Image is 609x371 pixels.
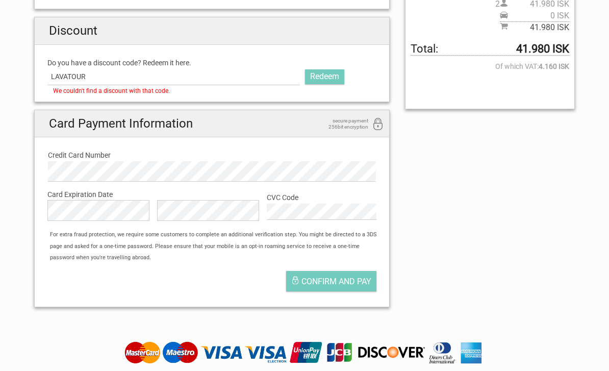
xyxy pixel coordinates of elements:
span: 0 ISK [508,10,569,21]
label: CVC Code [267,192,376,203]
p: We're away right now. Please check back later! [14,18,115,26]
span: Total to be paid [411,43,569,55]
span: secure payment 256bit encryption [317,118,368,130]
label: Card Expiration Date [47,189,376,200]
label: Do you have a discount code? Redeem it here. [47,57,376,68]
button: Confirm and pay [286,271,376,291]
span: Subtotal [500,21,569,33]
span: We couldn't find a discount with that code. [47,85,376,96]
h2: Card Payment Information [35,110,389,137]
button: Open LiveChat chat widget [117,16,130,28]
i: 256bit encryption [372,118,384,132]
h2: Discount [35,17,389,44]
span: Of which VAT: [411,61,569,72]
span: Confirm and pay [301,277,371,286]
a: Redeem [305,69,344,84]
span: Pickup price [500,10,569,21]
img: Tourdesk accepts [122,341,488,364]
strong: 4.160 ISK [539,61,569,72]
span: 41.980 ISK [508,22,569,33]
label: Credit Card Number [48,150,376,161]
div: For extra fraud protection, we require some customers to complete an additional verification step... [45,229,389,263]
strong: 41.980 ISK [516,43,569,55]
